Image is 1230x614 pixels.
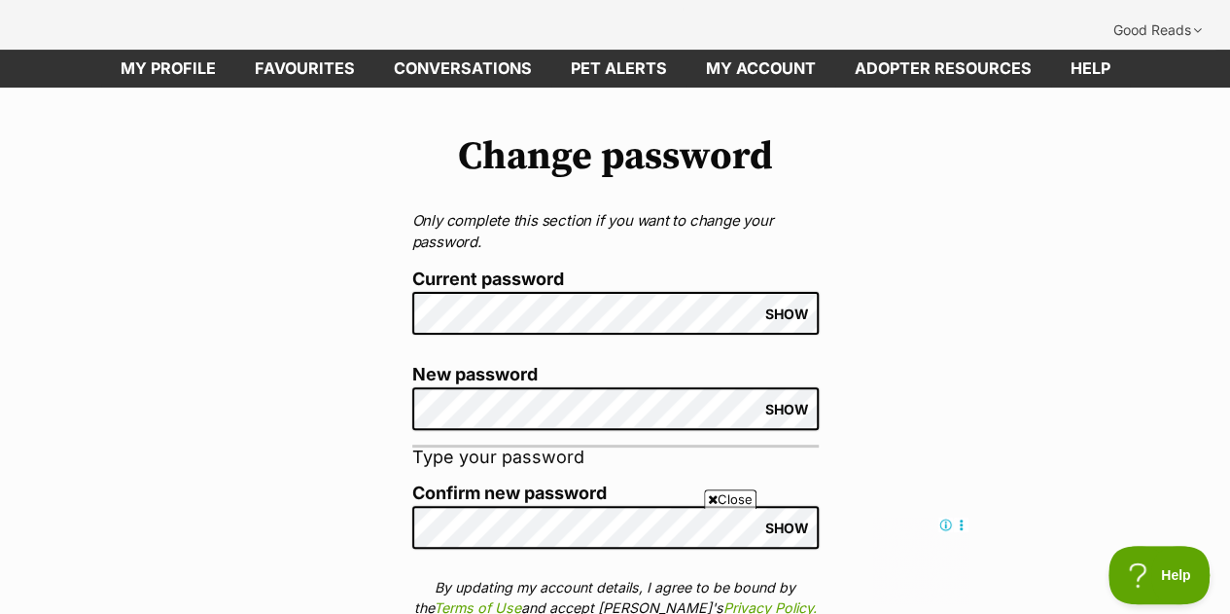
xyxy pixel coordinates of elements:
span: SHOW [765,402,809,417]
a: Help [1051,50,1130,88]
a: Favourites [235,50,374,88]
a: Adopter resources [835,50,1051,88]
a: My profile [101,50,235,88]
iframe: Help Scout Beacon - Open [1108,546,1211,604]
iframe: Advertisement [262,517,969,604]
h1: Change password [412,134,819,179]
a: conversations [374,50,551,88]
span: Type your password [412,447,584,467]
a: My account [686,50,835,88]
span: Close [704,489,756,509]
span: SHOW [765,307,809,322]
label: New password [412,365,819,385]
p: Only complete this section if you want to change your password. [412,210,819,254]
label: Confirm new password [412,484,819,504]
div: Good Reads [1100,11,1215,50]
a: Pet alerts [551,50,686,88]
label: Current password [412,270,819,290]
